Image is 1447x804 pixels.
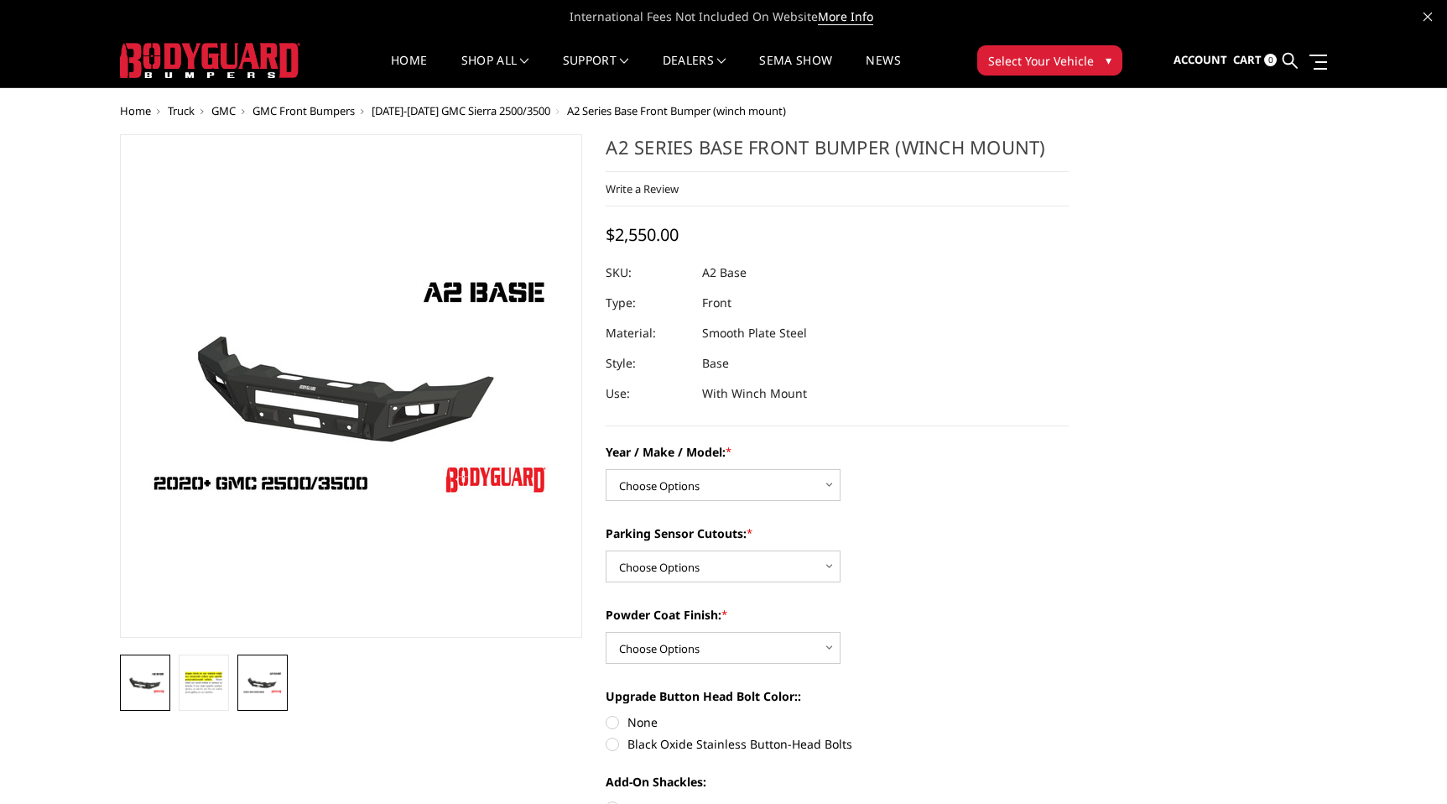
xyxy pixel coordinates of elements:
a: Cart 0 [1233,38,1277,83]
dd: A2 Base [702,258,747,288]
dt: SKU: [606,258,690,288]
a: Support [563,55,629,87]
dt: Style: [606,348,690,379]
a: News [866,55,900,87]
dd: With Winch Mount [702,379,807,409]
img: A2 Series Base Front Bumper (winch mount) [242,671,283,694]
span: ▾ [1106,51,1111,69]
dd: Front [702,288,731,318]
a: [DATE]-[DATE] GMC Sierra 2500/3500 [372,103,550,118]
a: A2 Series Base Front Bumper (winch mount) [120,134,583,638]
span: 0 [1264,54,1277,66]
label: Year / Make / Model: [606,443,1069,461]
img: BODYGUARD BUMPERS [120,43,300,78]
label: Upgrade Button Head Bolt Color:: [606,687,1069,705]
a: Account [1174,38,1227,83]
label: None [606,713,1069,731]
iframe: Chat Widget [1363,723,1447,804]
dd: Smooth Plate Steel [702,318,807,348]
a: Home [391,55,427,87]
a: shop all [461,55,529,87]
a: More Info [818,8,873,25]
dt: Material: [606,318,690,348]
dd: Base [702,348,729,379]
label: Black Oxide Stainless Button-Head Bolts [606,735,1069,753]
span: $2,550.00 [606,223,679,246]
h1: A2 Series Base Front Bumper (winch mount) [606,134,1069,172]
button: Select Your Vehicle [977,45,1122,76]
label: Parking Sensor Cutouts: [606,525,1069,542]
a: GMC [211,103,236,118]
label: Add-On Shackles: [606,773,1069,791]
img: A2 Series Base Front Bumper (winch mount) [125,671,165,694]
label: Powder Coat Finish: [606,606,1069,624]
span: A2 Series Base Front Bumper (winch mount) [567,103,786,118]
dt: Use: [606,379,690,409]
span: Cart [1233,52,1262,67]
a: Truck [168,103,195,118]
dt: Type: [606,288,690,318]
a: Dealers [663,55,726,87]
a: Home [120,103,151,118]
span: Select Your Vehicle [988,52,1094,70]
span: Account [1174,52,1227,67]
img: A2 Series Base Front Bumper (winch mount) [184,669,224,697]
a: GMC Front Bumpers [252,103,355,118]
a: SEMA Show [759,55,832,87]
a: Write a Review [606,181,679,196]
